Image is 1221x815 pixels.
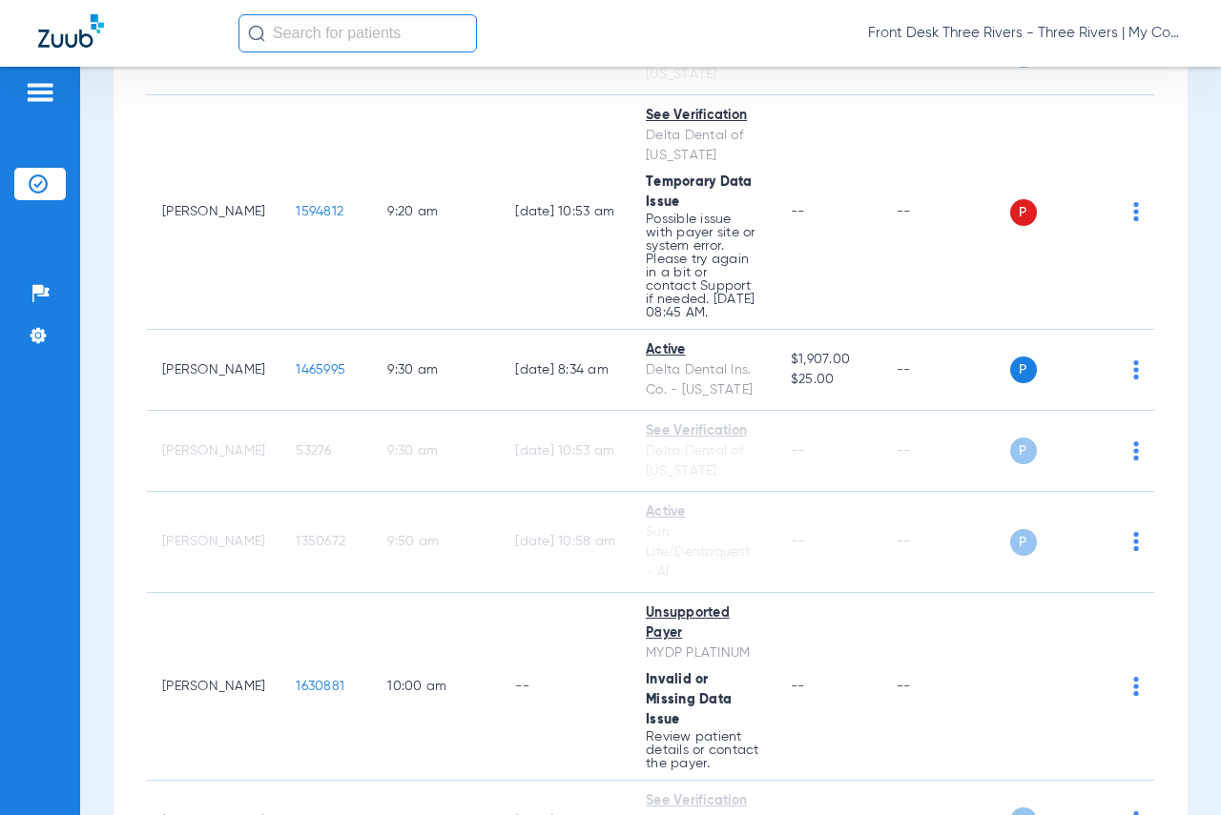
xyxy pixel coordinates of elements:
span: $1,907.00 [791,350,866,370]
td: 9:20 AM [372,95,500,330]
td: -- [881,411,1010,492]
img: group-dot-blue.svg [1133,441,1139,460]
td: [PERSON_NAME] [147,330,280,411]
td: -- [881,492,1010,593]
td: [PERSON_NAME] [147,593,280,781]
span: -- [791,535,805,548]
p: Review patient details or contact the payer. [646,730,760,770]
img: Zuub Logo [38,14,104,48]
span: -- [791,205,805,218]
img: group-dot-blue.svg [1133,532,1139,551]
div: Delta Dental Ins. Co. - [US_STATE] [646,360,760,400]
span: -- [791,444,805,458]
td: [PERSON_NAME] [147,492,280,593]
div: Active [646,340,760,360]
div: See Verification [646,791,760,811]
p: Possible issue with payer site or system error. Please try again in a bit or contact Support if n... [646,213,760,319]
span: P [1010,357,1037,383]
td: [DATE] 10:53 AM [500,95,631,330]
span: $25.00 [791,370,866,390]
span: -- [791,680,805,693]
td: 9:50 AM [372,492,500,593]
img: group-dot-blue.svg [1133,202,1139,221]
input: Search for patients [238,14,477,52]
span: 1630881 [296,680,344,693]
td: -- [881,593,1010,781]
span: 1465995 [296,363,345,377]
td: 9:30 AM [372,330,500,411]
div: Delta Dental of [US_STATE] [646,441,760,481]
td: [PERSON_NAME] [147,411,280,492]
td: [DATE] 8:34 AM [500,330,631,411]
iframe: Chat Widget [1126,723,1221,815]
span: 53276 [296,444,331,458]
span: P [1010,199,1037,226]
span: Front Desk Three Rivers - Three Rivers | My Community Dental Centers [868,24,1183,43]
img: group-dot-blue.svg [1133,360,1139,379]
div: Sun Life/Dentaquest - AI [646,522,760,582]
td: -- [881,95,1010,330]
div: Active [646,502,760,522]
td: [DATE] 10:58 AM [500,492,631,593]
div: See Verification [646,106,760,126]
span: Temporary Data Issue [646,175,753,209]
td: -- [500,593,631,781]
span: P [1010,438,1037,464]
span: 1350672 [296,535,345,548]
span: 1594812 [296,205,343,218]
td: [PERSON_NAME] [147,95,280,330]
div: Unsupported Payer [646,603,760,643]
td: -- [881,330,1010,411]
img: hamburger-icon [25,81,55,104]
td: 10:00 AM [372,593,500,781]
img: Search Icon [248,25,265,42]
span: P [1010,529,1037,556]
span: Invalid or Missing Data Issue [646,673,732,726]
div: See Verification [646,421,760,441]
div: Delta Dental of [US_STATE] [646,126,760,166]
div: MYDP PLATINUM [646,643,760,663]
img: group-dot-blue.svg [1133,677,1139,696]
td: 9:30 AM [372,411,500,492]
td: [DATE] 10:53 AM [500,411,631,492]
